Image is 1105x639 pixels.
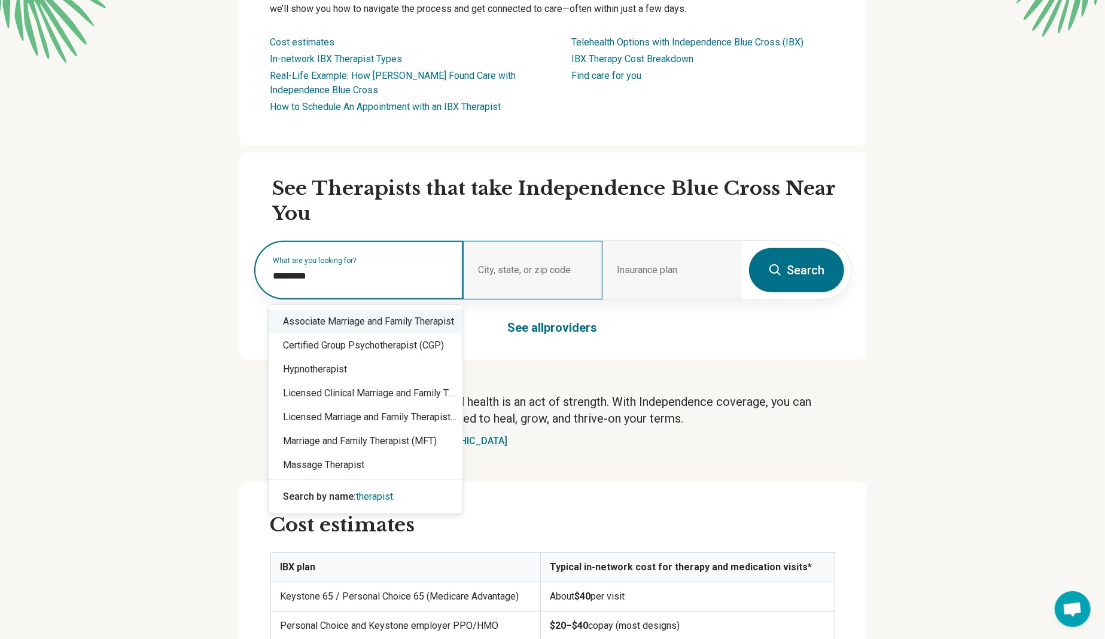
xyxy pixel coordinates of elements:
p: — [PERSON_NAME], [GEOGRAPHIC_DATA] [325,434,815,448]
label: What are you looking for? [273,257,449,264]
div: Suggestions [269,305,462,513]
a: Real-Life Example: How [PERSON_NAME] Found Care with Independence Blue Cross [270,70,516,96]
th: IBX plan [270,552,540,582]
a: IBX Therapy Cost Breakdown [572,53,694,65]
h3: Cost estimates [270,513,835,538]
h2: See Therapists that take Independence Blue Cross Near You [273,176,852,226]
div: Licensed Marriage and Family Therapist (LMFT) [269,405,462,429]
a: In-network IBX Therapist Types [270,53,403,65]
p: Taking care of your mental health is an act of strength. With Independence coverage, you can acce... [325,393,815,427]
td: Keystone 65 / Personal Choice 65 (Medicare Advantage) [270,582,540,611]
div: Marriage and Family Therapist (MFT) [269,429,462,453]
div: Massage Therapist [269,453,462,477]
div: Certified Group Psychotherapist (CGP) [269,334,462,357]
div: Associate Marriage and Family Therapist [269,310,462,334]
span: therapist [356,491,393,502]
strong: $20–$40 [550,620,589,631]
th: Typical in-network cost for therapy and medication visits* [540,552,835,582]
a: How to Schedule An Appointment with an IBX Therapist [270,101,501,112]
span: Search by name: [283,491,356,502]
a: Open chat [1055,591,1091,627]
a: Cost estimates [270,36,335,48]
a: Find care for you [572,70,642,81]
div: Licensed Clinical Marriage and Family Therapist [269,381,462,405]
div: Hypnotherapist [269,357,462,381]
a: See allproviders [508,319,598,336]
button: Search [749,248,844,292]
strong: $40 [575,591,591,602]
td: About per visit [540,582,835,611]
a: Telehealth Options with Independence Blue Cross (IBX) [572,36,804,48]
